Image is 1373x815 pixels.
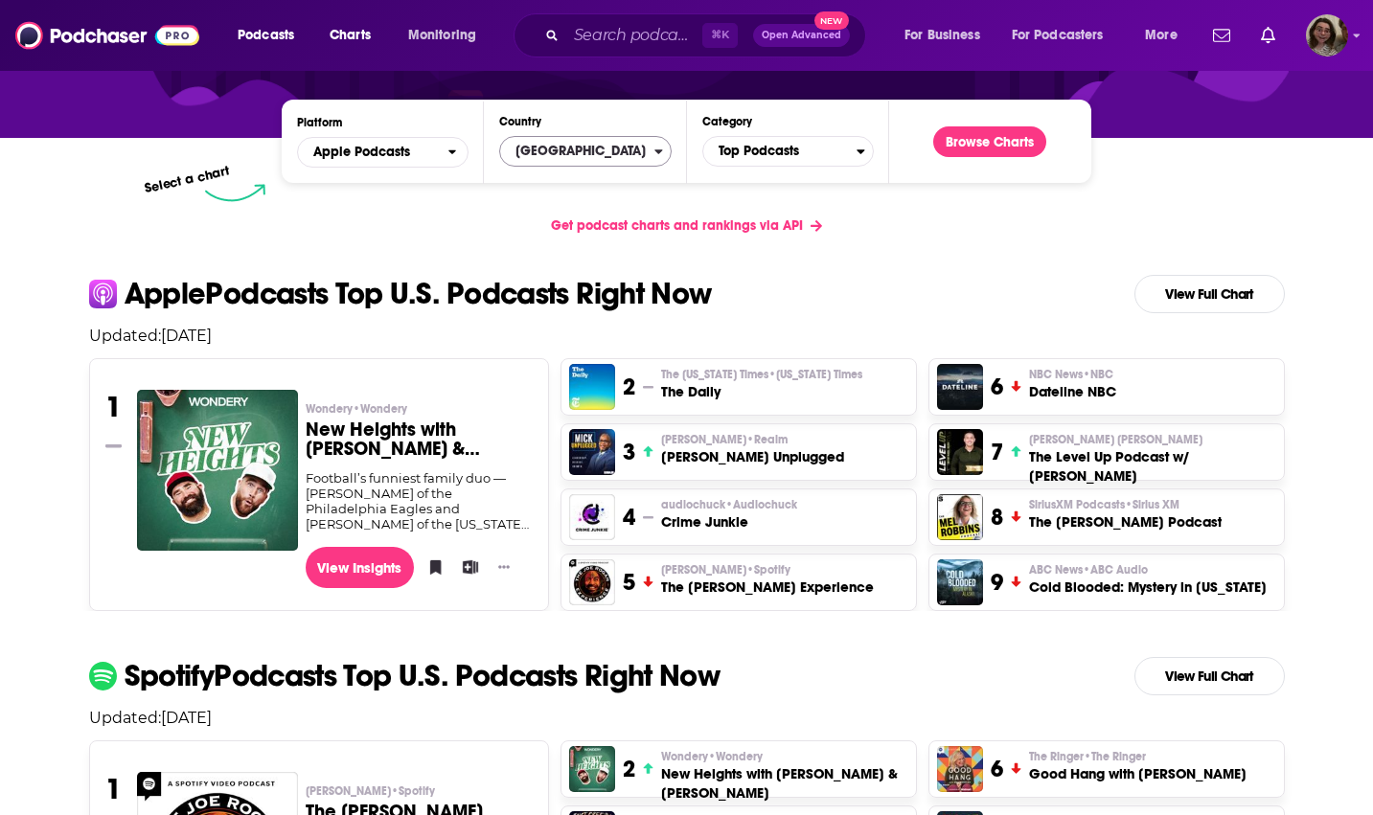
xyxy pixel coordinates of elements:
[313,146,410,159] span: Apple Podcasts
[991,438,1003,466] h3: 7
[137,390,298,551] img: New Heights with Jason & Travis Kelce
[1029,432,1275,486] a: [PERSON_NAME] [PERSON_NAME]The Level Up Podcast w/ [PERSON_NAME]
[725,498,797,511] span: • Audiochuck
[306,470,533,532] div: Football’s funniest family duo — [PERSON_NAME] of the Philadelphia Eagles and [PERSON_NAME] of th...
[661,497,797,512] p: audiochuck • Audiochuck
[661,382,862,401] h3: The Daily
[753,24,850,47] button: Open AdvancedNew
[661,432,788,447] span: [PERSON_NAME]
[661,749,907,764] p: Wondery • Wondery
[1084,750,1146,763] span: • The Ringer
[569,746,615,792] img: New Heights with Jason & Travis Kelce
[330,22,371,49] span: Charts
[1029,367,1116,401] a: NBC News•NBCDateline NBC
[937,429,983,475] img: The Level Up Podcast w/ Paul Alex
[317,20,382,51] a: Charts
[569,559,615,605] a: The Joe Rogan Experience
[991,755,1003,783] h3: 6
[661,447,844,466] h3: [PERSON_NAME] Unplugged
[306,783,533,799] p: Joe Rogan • Spotify
[814,11,849,30] span: New
[125,279,712,309] p: Apple Podcasts Top U.S. Podcasts Right Now
[1083,368,1113,381] span: • NBC
[500,135,653,168] span: [GEOGRAPHIC_DATA]
[1125,498,1179,511] span: • Sirius XM
[768,368,862,381] span: • [US_STATE] Times
[1145,22,1178,49] span: More
[999,20,1132,51] button: open menu
[15,17,199,54] img: Podchaser - Follow, Share and Rate Podcasts
[1134,275,1285,313] a: View Full Chart
[661,562,874,597] a: [PERSON_NAME]•SpotifyThe [PERSON_NAME] Experience
[702,23,738,48] span: ⌘ K
[991,503,1003,532] h3: 8
[1306,14,1348,57] span: Logged in as sophieauddy
[703,135,857,168] span: Top Podcasts
[125,661,721,691] p: Spotify Podcasts Top U.S. Podcasts Right Now
[702,136,874,167] button: Categories
[569,494,615,540] img: Crime Junkie
[1029,749,1247,783] a: The Ringer•The RingerGood Hang with [PERSON_NAME]
[1029,749,1146,764] span: The Ringer
[89,662,117,690] img: spotify Icon
[422,553,441,581] button: Bookmark Podcast
[904,22,980,49] span: For Business
[937,364,983,410] a: Dateline NBC
[708,750,763,763] span: • Wondery
[661,512,797,532] h3: Crime Junkie
[661,497,797,512] span: audiochuck
[991,373,1003,401] h3: 6
[408,22,476,49] span: Monitoring
[1029,749,1247,764] p: The Ringer • The Ringer
[1029,497,1222,532] a: SiriusXM Podcasts•Sirius XMThe [PERSON_NAME] Podcast
[623,438,635,466] h3: 3
[89,280,117,307] img: apple Icon
[762,31,841,40] span: Open Advanced
[937,494,983,540] img: The Mel Robbins Podcast
[623,503,635,532] h3: 4
[74,709,1300,727] p: Updated: [DATE]
[746,563,790,577] span: • Spotify
[1029,367,1113,382] span: NBC News
[1029,497,1179,512] span: SiriusXM Podcasts
[1253,19,1283,52] a: Show notifications dropdown
[1132,20,1201,51] button: open menu
[536,202,837,249] a: Get podcast charts and rankings via API
[661,749,763,764] span: Wondery
[306,783,435,799] span: [PERSON_NAME]
[1029,497,1222,512] p: SiriusXM Podcasts • Sirius XM
[569,429,615,475] img: Mick Unplugged
[1134,657,1285,695] a: View Full Chart
[74,327,1300,345] p: Updated: [DATE]
[661,367,862,382] span: The [US_STATE] Times
[1029,512,1222,532] h3: The [PERSON_NAME] Podcast
[105,772,122,806] h3: 1
[353,402,407,416] span: • Wondery
[937,746,983,792] img: Good Hang with Amy Poehler
[1029,562,1148,577] span: ABC News
[306,401,533,417] p: Wondery • Wondery
[623,755,635,783] h3: 2
[937,559,983,605] img: Cold Blooded: Mystery in Alaska
[297,137,469,168] button: open menu
[1029,382,1116,401] h3: Dateline NBC
[661,562,874,577] p: Joe Rogan • Spotify
[105,390,122,424] h3: 1
[1029,562,1267,577] p: ABC News • ABC Audio
[623,568,635,597] h3: 5
[1029,432,1275,447] p: Paul Alex Espinoza
[1029,432,1202,447] span: [PERSON_NAME] [PERSON_NAME]
[137,390,298,550] a: New Heights with Jason & Travis Kelce
[551,217,803,234] span: Get podcast charts and rankings via API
